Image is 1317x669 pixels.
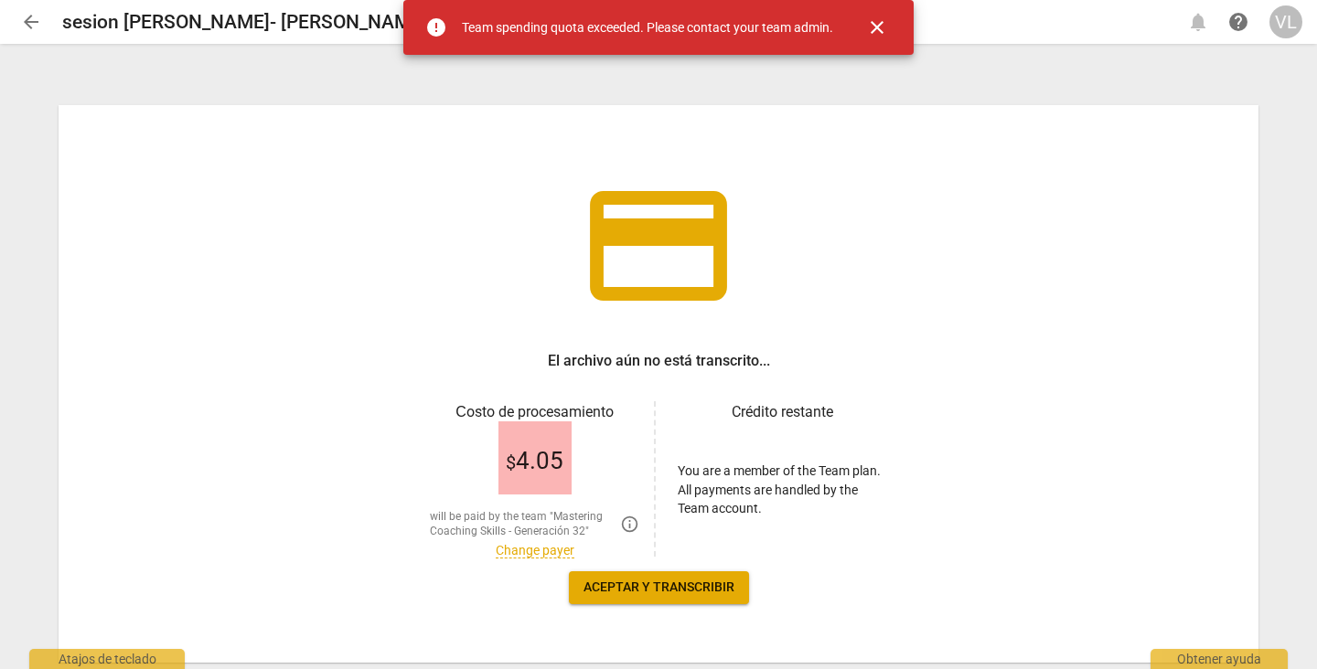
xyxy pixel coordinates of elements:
span: You are over your transcription quota. Please, contact the team administrator Mastering Coaching ... [620,515,639,534]
button: Aceptar y transcribir [569,571,749,604]
a: Obtener ayuda [1222,5,1255,38]
h3: Crédito restante [678,401,887,423]
button: VL [1269,5,1302,38]
span: Aceptar y transcribir [584,579,734,597]
a: Change payer [496,543,574,558]
button: Cerrar [855,5,899,49]
span: 4.05 [506,448,563,475]
span: error [425,16,447,38]
span: arrow_back [20,11,42,33]
span: close [866,16,888,38]
span: credit_card [576,164,741,328]
h2: sesion [PERSON_NAME]- [PERSON_NAME] [62,11,427,34]
span: help [1227,11,1249,33]
div: Atajos de teclado [29,649,185,669]
h3: El archivo aún no está transcrito... [548,350,770,372]
div: Team spending quota exceeded. Please contact your team admin. [462,18,833,37]
h3: Сosto de procesamiento [430,401,639,423]
span: will be paid by the team "Mastering Coaching Skills - Generación 32" [430,509,613,539]
div: Obtener ayuda [1151,649,1288,669]
span: $ [506,451,516,473]
p: You are a member of the Team plan. All payments are handled by the Team account. [678,462,887,518]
